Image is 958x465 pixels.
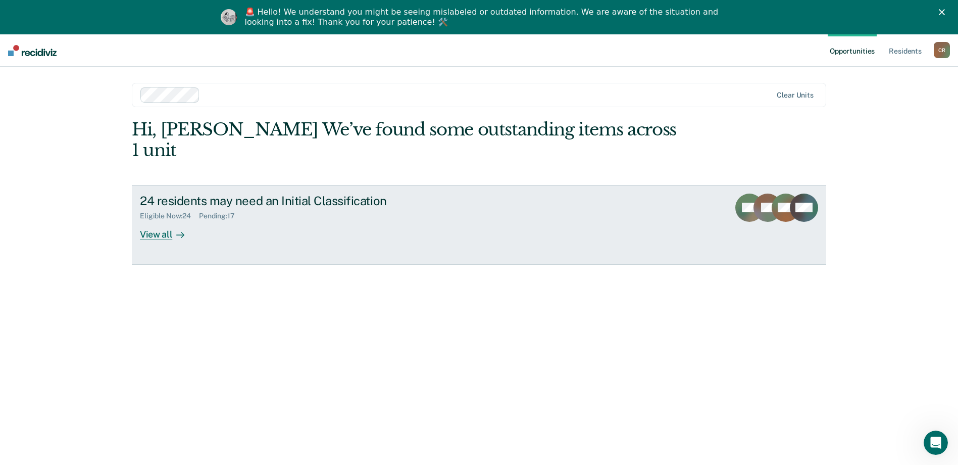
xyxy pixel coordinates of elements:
[939,9,949,15] div: Close
[934,42,950,58] button: CR
[140,194,494,208] div: 24 residents may need an Initial Classification
[140,220,196,240] div: View all
[245,7,722,27] div: 🚨 Hello! We understand you might be seeing mislabeled or outdated information. We are aware of th...
[924,431,948,455] iframe: Intercom live chat
[132,119,687,161] div: Hi, [PERSON_NAME] We’ve found some outstanding items across 1 unit
[132,185,826,265] a: 24 residents may need an Initial ClassificationEligible Now:24Pending:17View all
[199,212,243,220] div: Pending : 17
[221,9,237,25] img: Profile image for Kim
[934,42,950,58] div: C R
[828,34,877,67] a: Opportunities
[140,212,199,220] div: Eligible Now : 24
[8,45,57,56] img: Recidiviz
[887,34,924,67] a: Residents
[777,91,814,100] div: Clear units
